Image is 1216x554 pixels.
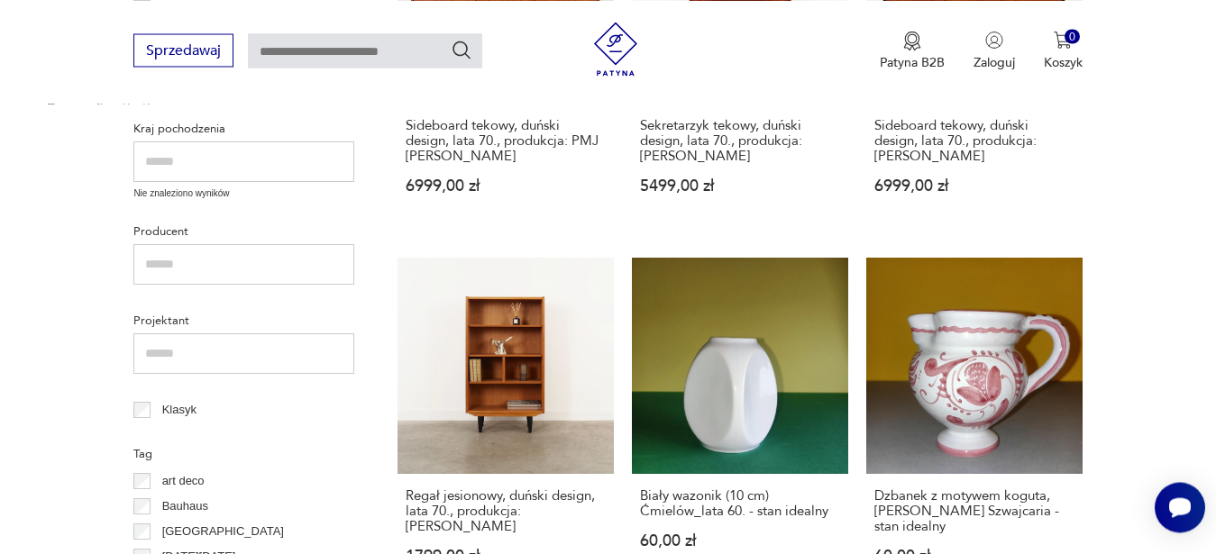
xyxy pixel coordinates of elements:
[974,53,1015,70] p: Zaloguj
[133,186,354,201] p: Nie znaleziono wyników
[985,31,1003,49] img: Ikonka użytkownika
[133,444,354,464] p: Tag
[1054,31,1072,49] img: Ikona koszyka
[640,533,840,549] p: 60,00 zł
[406,488,606,534] h3: Regał jesionowy, duński design, lata 70., produkcja: [PERSON_NAME]
[880,31,945,70] button: Patyna B2B
[162,400,197,420] p: Klasyk
[874,178,1074,194] p: 6999,00 zł
[874,488,1074,534] h3: Dzbanek z motywem koguta, [PERSON_NAME] Szwajcaria - stan idealny
[406,118,606,164] h3: Sideboard tekowy, duński design, lata 70., produkcja: PMJ [PERSON_NAME]
[903,31,921,50] img: Ikona medalu
[406,178,606,194] p: 6999,00 zł
[133,45,233,58] a: Sprzedawaj
[451,39,472,60] button: Szukaj
[133,119,354,139] p: Kraj pochodzenia
[1044,53,1083,70] p: Koszyk
[880,31,945,70] a: Ikona medaluPatyna B2B
[1155,482,1205,532] iframe: Smartsupp widget button
[640,488,840,519] h3: Biały wazonik (10 cm) Ćmielów_lata 60. - stan idealny
[640,178,840,194] p: 5499,00 zł
[162,471,205,491] p: art deco
[133,222,354,241] p: Producent
[1044,31,1083,70] button: 0Koszyk
[880,53,945,70] p: Patyna B2B
[162,496,208,516] p: Bauhaus
[133,33,233,67] button: Sprzedawaj
[974,31,1015,70] button: Zaloguj
[133,311,354,331] p: Projektant
[1065,29,1080,44] div: 0
[640,118,840,164] h3: Sekretarzyk tekowy, duński design, lata 70., produkcja: [PERSON_NAME]
[162,522,284,541] p: [GEOGRAPHIC_DATA]
[874,118,1074,164] h3: Sideboard tekowy, duński design, lata 70., produkcja: [PERSON_NAME]
[589,22,643,76] img: Patyna - sklep z meblami i dekoracjami vintage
